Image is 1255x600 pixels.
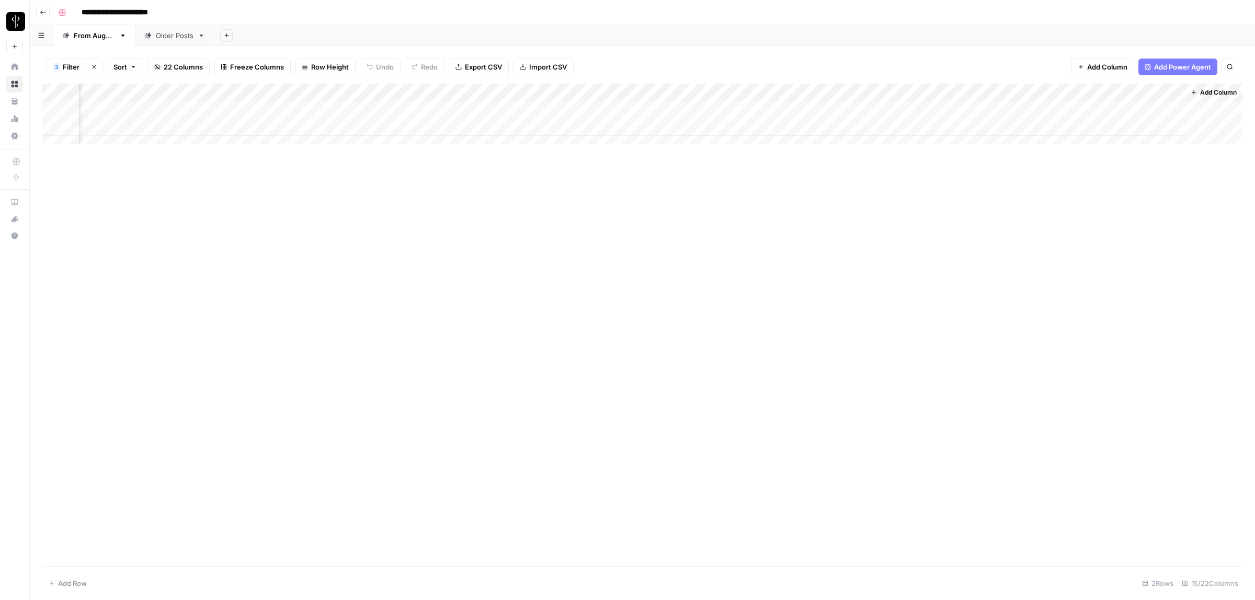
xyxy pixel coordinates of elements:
[6,128,23,144] a: Settings
[513,59,574,75] button: Import CSV
[214,59,291,75] button: Freeze Columns
[6,227,23,244] button: Help + Support
[53,63,60,71] div: 3
[6,93,23,110] a: Your Data
[107,59,143,75] button: Sort
[1071,59,1134,75] button: Add Column
[135,25,214,46] a: Older Posts
[360,59,401,75] button: Undo
[1138,59,1217,75] button: Add Power Agent
[405,59,444,75] button: Redo
[113,62,127,72] span: Sort
[465,62,502,72] span: Export CSV
[6,59,23,75] a: Home
[55,63,58,71] span: 3
[230,62,284,72] span: Freeze Columns
[6,12,25,31] img: LP Production Workloads Logo
[47,59,86,75] button: 3Filter
[53,25,135,46] a: From [DATE]
[1178,575,1242,592] div: 15/22 Columns
[421,62,438,72] span: Redo
[1200,88,1237,97] span: Add Column
[156,30,193,41] div: Older Posts
[295,59,356,75] button: Row Height
[58,578,87,589] span: Add Row
[6,110,23,127] a: Usage
[63,62,79,72] span: Filter
[311,62,349,72] span: Row Height
[147,59,210,75] button: 22 Columns
[6,76,23,93] a: Browse
[1087,62,1127,72] span: Add Column
[6,194,23,211] a: AirOps Academy
[1154,62,1211,72] span: Add Power Agent
[1186,86,1241,99] button: Add Column
[529,62,567,72] span: Import CSV
[6,211,23,227] button: What's new?
[74,30,115,41] div: From [DATE]
[1138,575,1178,592] div: 2 Rows
[7,211,22,227] div: What's new?
[164,62,203,72] span: 22 Columns
[6,8,23,34] button: Workspace: LP Production Workloads
[449,59,509,75] button: Export CSV
[376,62,394,72] span: Undo
[42,575,93,592] button: Add Row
